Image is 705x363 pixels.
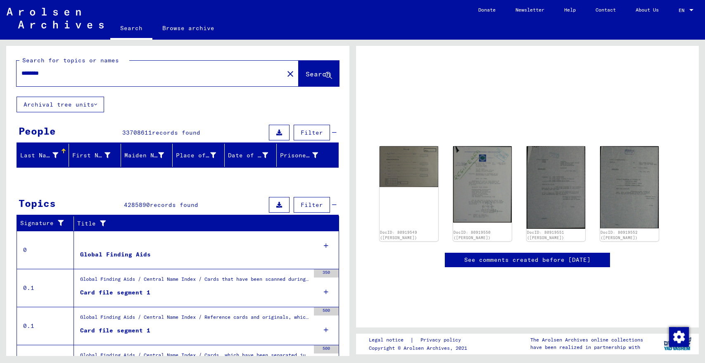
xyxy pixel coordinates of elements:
p: Copyright © Arolsen Archives, 2021 [369,344,471,352]
span: Search [306,70,330,78]
button: Archival tree units [17,97,104,112]
div: | [369,336,471,344]
span: Filter [301,129,323,136]
button: Filter [294,197,330,213]
div: Maiden Name [124,149,175,162]
div: Topics [19,196,56,211]
a: DocID: 80919551 ([PERSON_NAME]) [527,230,564,240]
a: DocID: 80919550 ([PERSON_NAME]) [453,230,491,240]
a: Browse archive [152,18,224,38]
a: DocID: 80919552 ([PERSON_NAME]) [601,230,638,240]
div: 500 [314,307,339,316]
a: See comments created before [DATE] [464,256,591,264]
a: Search [110,18,152,40]
span: EN [679,7,688,13]
div: People [19,123,56,138]
span: 4285890 [124,201,150,209]
div: Maiden Name [124,151,164,160]
div: Signature [20,219,67,228]
span: records found [150,201,198,209]
mat-header-cell: First Name [69,144,121,167]
div: Place of Birth [176,151,216,160]
span: records found [152,129,200,136]
img: yv_logo.png [662,333,693,354]
img: Arolsen_neg.svg [7,8,104,28]
td: 0.1 [17,269,74,307]
a: Privacy policy [414,336,471,344]
img: 001.jpg [527,146,585,229]
div: Title [77,217,331,230]
div: Signature [20,217,76,230]
a: Legal notice [369,336,410,344]
a: DocID: 80919549 ([PERSON_NAME]) [380,230,417,240]
mat-icon: close [285,69,295,79]
img: 001.jpg [380,146,438,187]
mat-header-cell: Place of Birth [173,144,225,167]
mat-header-cell: Last Name [17,144,69,167]
div: Date of Birth [228,149,278,162]
span: Filter [301,201,323,209]
p: The Arolsen Archives online collections [530,336,643,344]
img: Change consent [669,327,689,347]
span: 33708611 [122,129,152,136]
button: Clear [282,65,299,82]
div: First Name [72,149,121,162]
mat-header-cell: Prisoner # [277,144,338,167]
div: Card file segment 1 [80,288,150,297]
div: Global Finding Aids / Central Name Index / Reference cards and originals, which have been discove... [80,313,310,325]
mat-header-cell: Maiden Name [121,144,173,167]
div: 350 [314,269,339,278]
div: 500 [314,345,339,354]
div: Last Name [20,149,69,162]
td: 0 [17,231,74,269]
div: Prisoner # [280,149,328,162]
div: Global Finding Aids [80,250,151,259]
div: Prisoner # [280,151,318,160]
button: Search [299,61,339,86]
div: Global Finding Aids / Central Name Index / Cards that have been scanned during first sequential m... [80,275,310,287]
img: 001.jpg [600,146,659,229]
mat-header-cell: Date of Birth [225,144,277,167]
div: Global Finding Aids / Central Name Index / Cards, which have been separated just before or during... [80,351,310,363]
td: 0.1 [17,307,74,345]
div: Last Name [20,151,58,160]
img: 001.jpg [453,146,512,223]
mat-label: Search for topics or names [22,57,119,64]
div: First Name [72,151,110,160]
div: Card file segment 1 [80,326,150,335]
div: Place of Birth [176,149,226,162]
div: Title [77,219,323,228]
div: Date of Birth [228,151,268,160]
button: Filter [294,125,330,140]
p: have been realized in partnership with [530,344,643,351]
